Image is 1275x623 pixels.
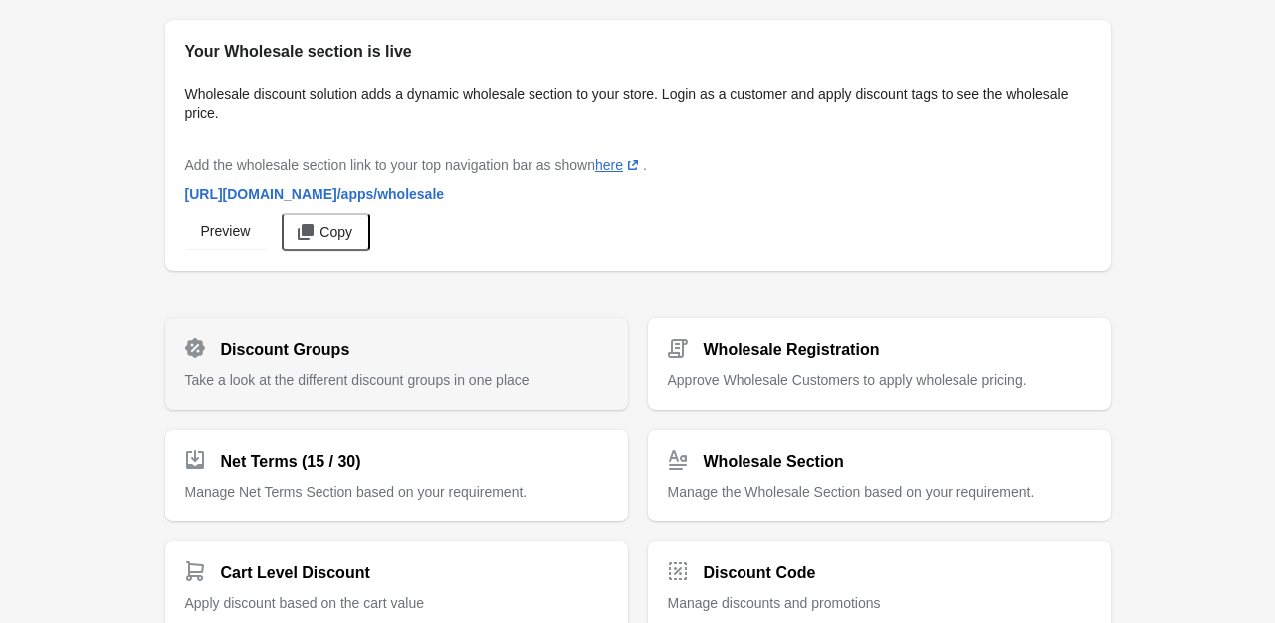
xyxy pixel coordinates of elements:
[668,595,881,611] span: Manage discounts and promotions
[185,213,267,249] a: Preview
[221,450,361,474] h2: Net Terms (15 / 30)
[319,224,352,240] span: Copy
[595,157,643,173] a: here(opens a new window)
[185,157,647,173] span: Add the wholesale section link to your top navigation bar as shown .
[185,186,445,202] span: [URL][DOMAIN_NAME] /apps/wholesale
[704,561,816,585] h2: Discount Code
[185,372,530,388] span: Take a look at the different discount groups in one place
[668,372,1027,388] span: Approve Wholesale Customers to apply wholesale pricing.
[185,484,528,500] span: Manage Net Terms Section based on your requirement.
[704,338,880,362] h2: Wholesale Registration
[185,40,1091,64] h2: Your Wholesale section is live
[177,176,453,212] a: [URL][DOMAIN_NAME]/apps/wholesale
[282,213,370,251] button: Copy
[201,223,251,239] span: Preview
[668,484,1035,500] span: Manage the Wholesale Section based on your requirement.
[221,338,350,362] h2: Discount Groups
[221,561,370,585] h2: Cart Level Discount
[185,595,425,611] span: Apply discount based on the cart value
[704,450,844,474] h2: Wholesale Section
[185,86,1069,121] span: Wholesale discount solution adds a dynamic wholesale section to your store. Login as a customer a...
